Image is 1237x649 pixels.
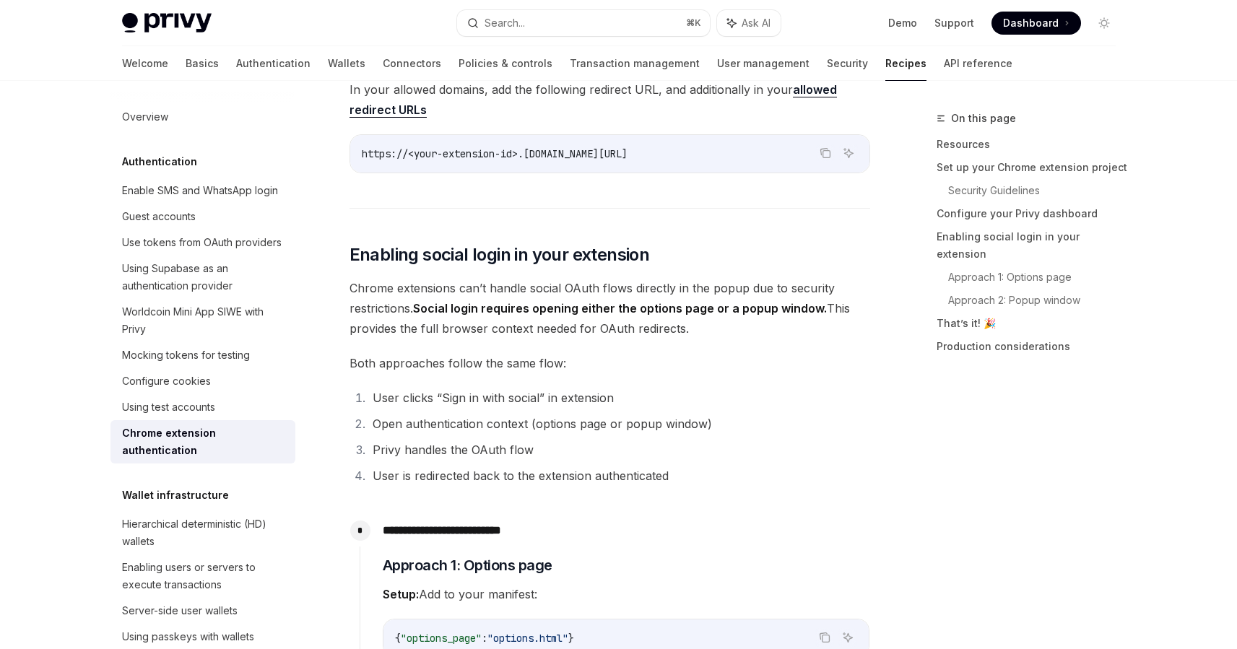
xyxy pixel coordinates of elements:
[383,46,441,81] a: Connectors
[827,46,868,81] a: Security
[383,555,552,575] span: Approach 1: Options page
[944,46,1012,81] a: API reference
[937,156,1127,179] a: Set up your Chrome extension project
[110,256,295,299] a: Using Supabase as an authentication provider
[457,10,710,36] button: Search...⌘K
[1093,12,1116,35] button: Toggle dark mode
[937,225,1127,266] a: Enabling social login in your extension
[110,104,295,130] a: Overview
[568,632,574,645] span: }
[122,373,211,390] div: Configure cookies
[951,110,1016,127] span: On this page
[122,559,287,593] div: Enabling users or servers to execute transactions
[368,440,870,460] li: Privy handles the OAuth flow
[362,147,628,160] span: https://<your-extension-id>.[DOMAIN_NAME][URL]
[934,16,974,30] a: Support
[937,335,1127,358] a: Production considerations
[838,628,857,647] button: Ask AI
[110,554,295,598] a: Enabling users or servers to execute transactions
[122,182,278,199] div: Enable SMS and WhatsApp login
[110,394,295,420] a: Using test accounts
[948,289,1127,312] a: Approach 2: Popup window
[110,368,295,394] a: Configure cookies
[122,602,238,619] div: Server-side user wallets
[350,79,870,120] span: In your allowed domains, add the following redirect URL, and additionally in your
[413,301,827,315] strong: Social login requires opening either the options page or a popup window.
[885,46,926,81] a: Recipes
[948,179,1127,202] a: Security Guidelines
[487,632,568,645] span: "options.html"
[383,584,869,604] span: Add to your manifest:
[815,628,834,647] button: Copy the contents from the code block
[328,46,365,81] a: Wallets
[186,46,219,81] a: Basics
[368,388,870,408] li: User clicks “Sign in with social” in extension
[485,14,525,32] div: Search...
[991,12,1081,35] a: Dashboard
[122,234,282,251] div: Use tokens from OAuth providers
[110,204,295,230] a: Guest accounts
[110,342,295,368] a: Mocking tokens for testing
[122,515,287,550] div: Hierarchical deterministic (HD) wallets
[110,230,295,256] a: Use tokens from OAuth providers
[350,353,870,373] span: Both approaches follow the same flow:
[122,398,215,416] div: Using test accounts
[110,511,295,554] a: Hierarchical deterministic (HD) wallets
[122,303,287,338] div: Worldcoin Mini App SIWE with Privy
[570,46,700,81] a: Transaction management
[1003,16,1059,30] span: Dashboard
[888,16,917,30] a: Demo
[122,347,250,364] div: Mocking tokens for testing
[816,144,835,162] button: Copy the contents from the code block
[122,424,287,459] div: Chrome extension authentication
[122,628,254,645] div: Using passkeys with wallets
[395,632,401,645] span: {
[110,598,295,624] a: Server-side user wallets
[122,46,168,81] a: Welcome
[110,178,295,204] a: Enable SMS and WhatsApp login
[122,487,229,504] h5: Wallet infrastructure
[937,202,1127,225] a: Configure your Privy dashboard
[236,46,311,81] a: Authentication
[122,260,287,295] div: Using Supabase as an authentication provider
[350,278,870,339] span: Chrome extensions can’t handle social OAuth flows directly in the popup due to security restricti...
[368,466,870,486] li: User is redirected back to the extension authenticated
[482,632,487,645] span: :
[717,46,810,81] a: User management
[937,133,1127,156] a: Resources
[742,16,771,30] span: Ask AI
[122,153,197,170] h5: Authentication
[401,632,482,645] span: "options_page"
[350,243,650,266] span: Enabling social login in your extension
[686,17,701,29] span: ⌘ K
[368,414,870,434] li: Open authentication context (options page or popup window)
[937,312,1127,335] a: That’s it! 🎉
[459,46,552,81] a: Policies & controls
[110,420,295,463] a: Chrome extension authentication
[122,208,196,225] div: Guest accounts
[948,266,1127,289] a: Approach 1: Options page
[110,299,295,342] a: Worldcoin Mini App SIWE with Privy
[717,10,781,36] button: Ask AI
[383,587,419,601] strong: Setup:
[839,144,858,162] button: Ask AI
[122,13,212,33] img: light logo
[122,108,168,126] div: Overview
